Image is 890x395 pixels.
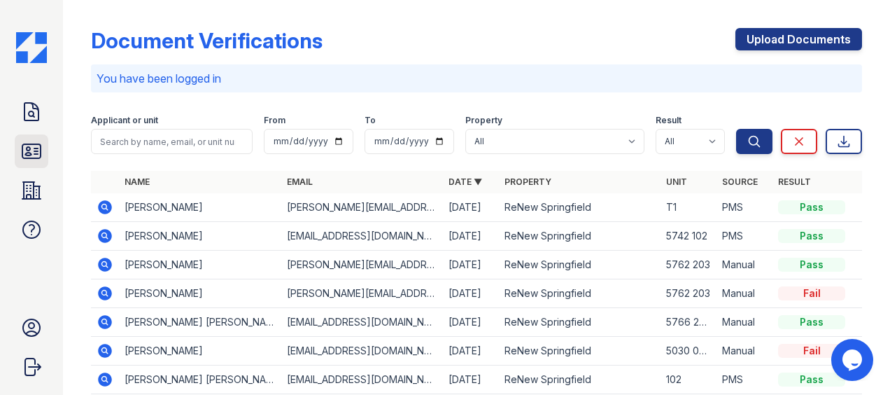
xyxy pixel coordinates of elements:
[119,308,281,337] td: [PERSON_NAME] [PERSON_NAME]
[504,176,551,187] a: Property
[499,308,661,337] td: ReNew Springfield
[119,337,281,366] td: [PERSON_NAME]
[443,222,499,251] td: [DATE]
[443,279,499,308] td: [DATE]
[119,222,281,251] td: [PERSON_NAME]
[281,337,443,366] td: [EMAIL_ADDRESS][DOMAIN_NAME]
[735,28,862,50] a: Upload Documents
[287,176,313,187] a: Email
[716,193,772,222] td: PMS
[281,251,443,279] td: [PERSON_NAME][EMAIL_ADDRESS][PERSON_NAME][DOMAIN_NAME]
[661,366,716,394] td: 102
[443,193,499,222] td: [DATE]
[778,258,845,272] div: Pass
[448,176,482,187] a: Date ▼
[443,337,499,366] td: [DATE]
[119,193,281,222] td: [PERSON_NAME]
[661,251,716,279] td: 5762 203
[661,279,716,308] td: 5762 203
[91,129,253,154] input: Search by name, email, or unit number
[499,222,661,251] td: ReNew Springfield
[119,251,281,279] td: [PERSON_NAME]
[661,193,716,222] td: T1
[443,366,499,394] td: [DATE]
[91,28,323,53] div: Document Verifications
[666,176,687,187] a: Unit
[499,193,661,222] td: ReNew Springfield
[831,339,876,381] iframe: chat widget
[716,308,772,337] td: Manual
[281,222,443,251] td: [EMAIL_ADDRESS][DOMAIN_NAME]
[264,115,285,126] label: From
[778,176,811,187] a: Result
[97,70,856,87] p: You have been logged in
[778,229,845,243] div: Pass
[778,373,845,387] div: Pass
[716,222,772,251] td: PMS
[281,366,443,394] td: [EMAIL_ADDRESS][DOMAIN_NAME]
[465,115,502,126] label: Property
[119,279,281,308] td: [PERSON_NAME]
[281,279,443,308] td: [PERSON_NAME][EMAIL_ADDRESS][PERSON_NAME][DOMAIN_NAME]
[778,344,845,358] div: Fail
[661,308,716,337] td: 5766 204
[722,176,758,187] a: Source
[778,200,845,214] div: Pass
[499,366,661,394] td: ReNew Springfield
[365,115,376,126] label: To
[778,286,845,300] div: Fail
[91,115,158,126] label: Applicant or unit
[281,308,443,337] td: [EMAIL_ADDRESS][DOMAIN_NAME]
[716,279,772,308] td: Manual
[119,366,281,394] td: [PERSON_NAME] [PERSON_NAME]
[16,32,47,63] img: CE_Icon_Blue-c292c112584629df590d857e76928e9f676e5b41ef8f769ba2f05ee15b207248.png
[716,251,772,279] td: Manual
[716,337,772,366] td: Manual
[661,222,716,251] td: 5742 102
[125,176,150,187] a: Name
[499,279,661,308] td: ReNew Springfield
[499,337,661,366] td: ReNew Springfield
[443,251,499,279] td: [DATE]
[281,193,443,222] td: [PERSON_NAME][EMAIL_ADDRESS][DOMAIN_NAME]
[499,251,661,279] td: ReNew Springfield
[443,308,499,337] td: [DATE]
[778,315,845,329] div: Pass
[661,337,716,366] td: 5030 0T3
[656,115,681,126] label: Result
[716,366,772,394] td: PMS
